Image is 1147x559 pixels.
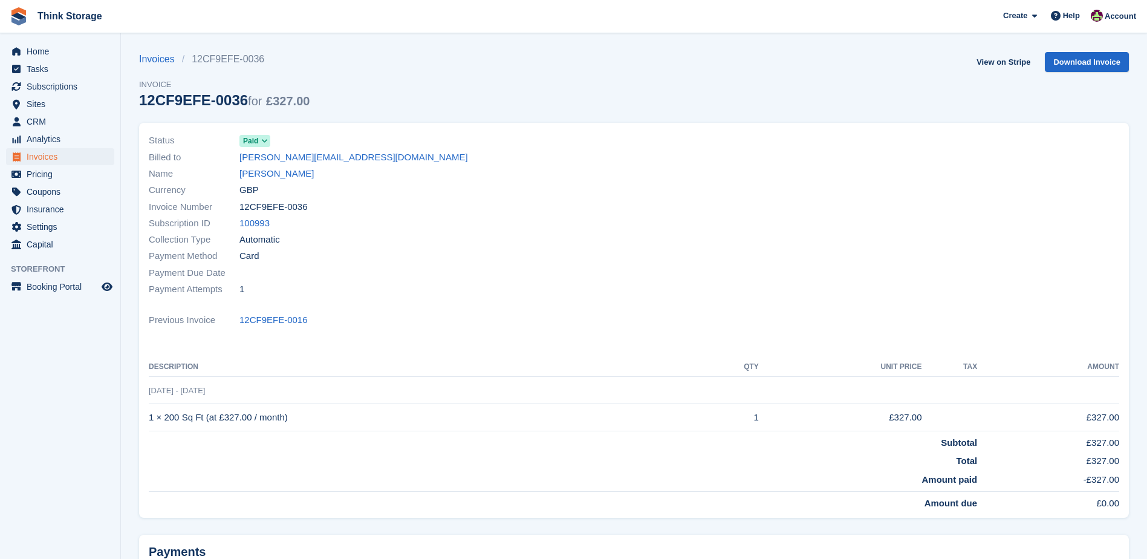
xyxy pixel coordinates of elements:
span: Card [239,249,259,263]
td: £327.00 [977,404,1119,431]
span: Subscription ID [149,217,239,230]
a: 100993 [239,217,270,230]
span: Previous Invoice [149,313,239,327]
a: menu [6,236,114,253]
a: Paid [239,134,270,148]
span: Capital [27,236,99,253]
span: Settings [27,218,99,235]
td: £327.00 [977,431,1119,449]
a: Download Invoice [1045,52,1129,72]
span: Invoice Number [149,200,239,214]
span: Invoice [139,79,310,91]
th: Tax [922,358,978,377]
th: Description [149,358,700,377]
a: [PERSON_NAME][EMAIL_ADDRESS][DOMAIN_NAME] [239,151,468,165]
span: 12CF9EFE-0036 [239,200,308,214]
img: stora-icon-8386f47178a22dfd0bd8f6a31ec36ba5ce8667c1dd55bd0f319d3a0aa187defe.svg [10,7,28,25]
a: menu [6,183,114,200]
div: 12CF9EFE-0036 [139,92,310,108]
span: Payment Due Date [149,266,239,280]
span: Subscriptions [27,78,99,95]
span: Booking Portal [27,278,99,295]
strong: Total [956,456,977,466]
a: menu [6,131,114,148]
a: menu [6,166,114,183]
th: Unit Price [759,358,922,377]
th: Amount [977,358,1119,377]
td: 1 × 200 Sq Ft (at £327.00 / month) [149,404,700,431]
a: menu [6,113,114,130]
a: menu [6,278,114,295]
span: GBP [239,183,259,197]
span: Payment Method [149,249,239,263]
a: menu [6,218,114,235]
span: Insurance [27,201,99,218]
span: Home [27,43,99,60]
span: Sites [27,96,99,113]
a: Think Storage [33,6,107,26]
nav: breadcrumbs [139,52,310,67]
span: Paid [243,136,258,146]
span: Create [1003,10,1027,22]
a: 12CF9EFE-0016 [239,313,308,327]
span: Collection Type [149,233,239,247]
span: 1 [239,283,244,296]
a: menu [6,96,114,113]
span: Coupons [27,183,99,200]
span: £327.00 [266,94,310,108]
span: Name [149,167,239,181]
td: £327.00 [977,449,1119,468]
th: QTY [700,358,759,377]
a: menu [6,201,114,218]
span: Invoices [27,148,99,165]
a: menu [6,78,114,95]
span: Pricing [27,166,99,183]
span: Payment Attempts [149,283,239,296]
span: Account [1105,10,1136,22]
img: Donna [1091,10,1103,22]
a: menu [6,148,114,165]
span: CRM [27,113,99,130]
a: menu [6,60,114,77]
strong: Subtotal [941,437,977,448]
span: [DATE] - [DATE] [149,386,205,395]
span: for [248,94,262,108]
strong: Amount due [924,498,978,508]
a: Invoices [139,52,182,67]
span: Status [149,134,239,148]
a: [PERSON_NAME] [239,167,314,181]
a: menu [6,43,114,60]
span: Help [1063,10,1080,22]
span: Automatic [239,233,280,247]
span: Tasks [27,60,99,77]
span: Analytics [27,131,99,148]
td: £327.00 [759,404,922,431]
span: Currency [149,183,239,197]
a: Preview store [100,279,114,294]
td: £0.00 [977,492,1119,511]
span: Billed to [149,151,239,165]
span: Storefront [11,263,120,275]
td: 1 [700,404,759,431]
strong: Amount paid [921,474,977,485]
a: View on Stripe [972,52,1035,72]
td: -£327.00 [977,468,1119,492]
